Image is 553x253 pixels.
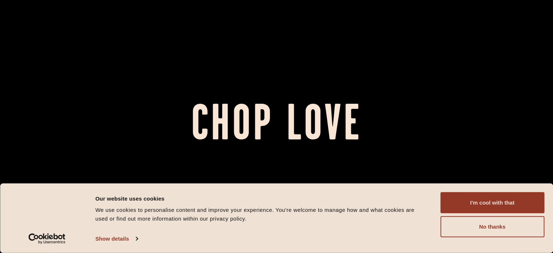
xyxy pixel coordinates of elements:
[95,206,424,223] div: We use cookies to personalise content and improve your experience. You're welcome to manage how a...
[95,194,424,203] div: Our website uses cookies
[15,233,79,244] a: Usercentrics Cookiebot - opens in a new window
[95,233,137,244] a: Show details
[440,192,544,213] button: I'm cool with that
[440,216,544,237] button: No thanks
